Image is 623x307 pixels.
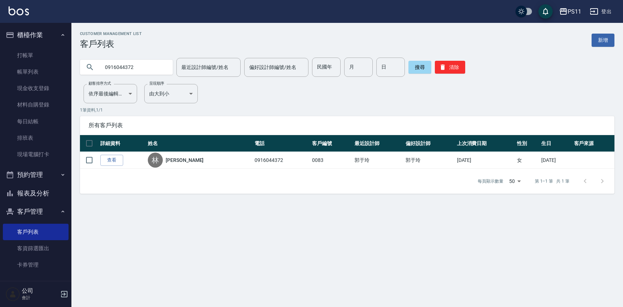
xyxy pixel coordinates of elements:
[22,294,58,301] p: 會計
[353,152,404,169] td: 郭于玲
[3,276,69,295] button: 行銷工具
[253,152,310,169] td: 0916044372
[3,130,69,146] a: 排班表
[3,184,69,203] button: 報表及分析
[539,152,572,169] td: [DATE]
[3,224,69,240] a: 客戶列表
[84,84,137,103] div: 依序最後編輯時間
[3,257,69,273] a: 卡券管理
[99,135,146,152] th: 詳細資料
[166,157,204,164] a: [PERSON_NAME]
[515,152,539,169] td: 女
[404,135,455,152] th: 偏好設計師
[22,287,58,294] h5: 公司
[515,135,539,152] th: 性別
[9,6,29,15] img: Logo
[539,135,572,152] th: 生日
[455,135,516,152] th: 上次消費日期
[3,202,69,221] button: 客戶管理
[89,81,111,86] label: 顧客排序方式
[3,26,69,44] button: 櫃檯作業
[535,178,569,184] p: 第 1–1 筆 共 1 筆
[100,58,167,77] input: 搜尋關鍵字
[3,96,69,113] a: 材料自購登錄
[89,122,606,129] span: 所有客戶列表
[538,4,553,19] button: save
[404,152,455,169] td: 郭于玲
[3,80,69,96] a: 現金收支登錄
[3,64,69,80] a: 帳單列表
[80,31,142,36] h2: Customer Management List
[478,178,503,184] p: 每頁顯示數量
[146,135,253,152] th: 姓名
[408,61,431,74] button: 搜尋
[3,165,69,184] button: 預約管理
[592,34,614,47] a: 新增
[100,155,123,166] a: 查看
[3,113,69,130] a: 每日結帳
[6,287,20,301] img: Person
[148,153,163,168] div: 林
[587,5,614,18] button: 登出
[572,135,614,152] th: 客戶來源
[455,152,516,169] td: [DATE]
[253,135,310,152] th: 電話
[506,172,523,191] div: 50
[80,39,142,49] h3: 客戶列表
[80,107,614,113] p: 1 筆資料, 1 / 1
[3,240,69,257] a: 客資篩選匯出
[3,47,69,64] a: 打帳單
[310,135,352,152] th: 客戶編號
[310,152,352,169] td: 0083
[3,146,69,163] a: 現場電腦打卡
[435,61,465,74] button: 清除
[149,81,164,86] label: 呈現順序
[568,7,581,16] div: PS11
[353,135,404,152] th: 最近設計師
[556,4,584,19] button: PS11
[144,84,198,103] div: 由大到小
